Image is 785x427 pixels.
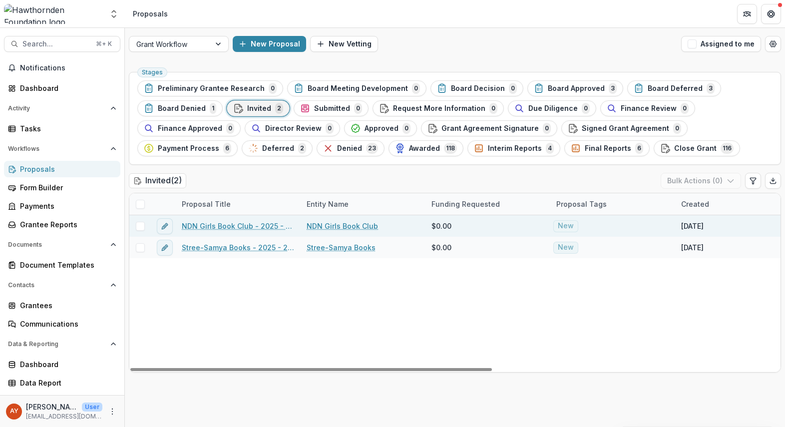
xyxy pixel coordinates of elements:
[761,4,781,24] button: Get Help
[4,356,120,373] a: Dashboard
[4,237,120,253] button: Open Documents
[133,8,168,19] div: Proposals
[508,100,596,116] button: Due Diligence0
[182,221,295,231] a: NDN Girls Book Club - 2025 - 15,000
[373,100,504,116] button: Request More Information0
[344,120,417,136] button: Approved0
[564,140,650,156] button: Final Reports6
[106,406,118,418] button: More
[561,120,688,136] button: Signed Grant Agreement0
[444,143,457,154] span: 118
[20,219,112,230] div: Grantee Reports
[262,144,294,153] span: Deferred
[275,103,283,114] span: 2
[137,140,238,156] button: Payment Process6
[582,103,590,114] span: 0
[157,218,173,234] button: edit
[707,83,715,94] span: 3
[600,100,695,116] button: Finance Review0
[8,341,106,348] span: Data & Reporting
[301,199,355,209] div: Entity Name
[247,104,271,113] span: Invited
[4,198,120,214] a: Payments
[137,100,223,116] button: Board Denied1
[721,143,734,154] span: 116
[489,103,497,114] span: 0
[20,64,116,72] span: Notifications
[4,277,120,293] button: Open Contacts
[354,103,362,114] span: 0
[4,375,120,391] a: Data Report
[158,104,206,113] span: Board Denied
[4,141,120,157] button: Open Workflows
[488,144,542,153] span: Interim Reports
[681,36,761,52] button: Assigned to me
[158,144,219,153] span: Payment Process
[621,104,677,113] span: Finance Review
[365,124,398,133] span: Approved
[8,105,106,112] span: Activity
[129,173,186,188] h2: Invited ( 2 )
[8,241,106,248] span: Documents
[745,173,761,189] button: Edit table settings
[176,199,237,209] div: Proposal Title
[242,140,313,156] button: Deferred2
[681,103,689,114] span: 0
[430,80,523,96] button: Board Decision0
[307,242,376,253] a: Stree-Samya Books
[142,69,163,76] span: Stages
[509,83,517,94] span: 0
[176,193,301,215] div: Proposal Title
[737,4,757,24] button: Partners
[681,242,704,253] div: [DATE]
[8,282,106,289] span: Contacts
[4,100,120,116] button: Open Activity
[20,359,112,370] div: Dashboard
[310,36,378,52] button: New Vetting
[550,193,675,215] div: Proposal Tags
[20,201,112,211] div: Payments
[393,104,485,113] span: Request More Information
[301,193,425,215] div: Entity Name
[20,319,112,329] div: Communications
[94,38,114,49] div: ⌘ + K
[609,83,617,94] span: 3
[765,36,781,52] button: Open table manager
[210,103,216,114] span: 1
[317,140,385,156] button: Denied23
[4,4,103,24] img: Hawthornden Foundation logo
[20,164,112,174] div: Proposals
[425,193,550,215] div: Funding Requested
[298,143,306,154] span: 2
[307,221,378,231] a: NDN Girls Book Club
[4,297,120,314] a: Grantees
[673,123,681,134] span: 0
[543,123,551,134] span: 0
[548,84,605,93] span: Board Approved
[233,36,306,52] button: New Proposal
[546,143,554,154] span: 4
[366,143,378,154] span: 23
[654,140,740,156] button: Close Grant116
[527,80,623,96] button: Board Approved3
[389,140,463,156] button: Awarded118
[4,216,120,233] a: Grantee Reports
[4,120,120,137] a: Tasks
[20,378,112,388] div: Data Report
[4,80,120,96] a: Dashboard
[421,120,557,136] button: Grant Agreement Signature0
[4,257,120,273] a: Document Templates
[661,173,741,189] button: Bulk Actions (0)
[308,84,408,93] span: Board Meeting Development
[4,316,120,332] a: Communications
[226,123,234,134] span: 0
[326,123,334,134] span: 0
[26,402,78,412] p: [PERSON_NAME]
[582,124,669,133] span: Signed Grant Agreement
[4,179,120,196] a: Form Builder
[681,221,704,231] div: [DATE]
[648,84,703,93] span: Board Deferred
[245,120,340,136] button: Director Review0
[129,6,172,21] nav: breadcrumb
